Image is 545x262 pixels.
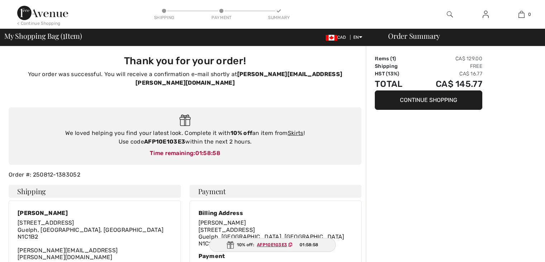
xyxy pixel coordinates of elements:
h4: Payment [190,185,362,198]
h3: Thank you for your order! [13,55,357,67]
img: My Info [483,10,489,19]
img: Gift.svg [227,241,234,249]
td: HST (13%) [375,70,415,78]
span: EN [353,35,362,40]
td: Shipping [375,62,415,70]
img: Canadian Dollar [326,35,337,41]
td: CA$ 129.00 [415,55,482,62]
div: Payment [199,253,353,259]
div: Shipping [153,14,175,21]
a: Sign In [477,10,494,19]
div: Time remaining: [16,149,354,158]
div: Payment [211,14,232,21]
h4: Shipping [9,185,181,198]
strong: [PERSON_NAME][EMAIL_ADDRESS][PERSON_NAME][DOMAIN_NAME] [135,71,342,86]
button: Continue Shopping [375,90,482,110]
img: search the website [447,10,453,19]
span: 1 [392,56,394,62]
span: CAD [326,35,349,40]
img: My Bag [518,10,525,19]
span: My Shopping Bag ( Item) [4,32,82,39]
td: CA$ 16.77 [415,70,482,78]
span: 01:58:58 [300,242,318,248]
span: [PERSON_NAME] [199,219,246,226]
div: < Continue Shopping [17,20,61,27]
div: Order #: 250812-1383052 [4,170,366,179]
td: CA$ 145.77 [415,78,482,90]
div: We loved helping you find your latest look. Complete it with an item from ! Use code within the n... [16,129,354,146]
p: Your order was successful. You will receive a confirmation e-mail shortly at [13,70,357,87]
a: 0 [504,10,539,19]
div: [PERSON_NAME][EMAIL_ADDRESS][PERSON_NAME][DOMAIN_NAME] [18,219,172,261]
strong: 10% off [230,130,252,136]
div: [PERSON_NAME] [18,210,172,216]
td: Total [375,78,415,90]
strong: AFP10E103E3 [144,138,185,145]
td: Items ( ) [375,55,415,62]
span: [STREET_ADDRESS] Guelph, [GEOGRAPHIC_DATA], [GEOGRAPHIC_DATA] N1C1B2 [18,219,163,240]
div: Order Summary [379,32,541,39]
td: Free [415,62,482,70]
span: 0 [528,11,531,18]
span: 1 [63,31,65,40]
a: Skirts [288,130,303,136]
span: [STREET_ADDRESS] Guelph, [GEOGRAPHIC_DATA], [GEOGRAPHIC_DATA] N1C1B2 [199,226,344,247]
ins: AFP10E103E3 [257,242,287,247]
img: 1ère Avenue [17,6,68,20]
span: 01:58:58 [195,150,220,156]
div: Billing Address [199,210,344,216]
img: Gift.svg [180,114,191,126]
div: Summary [268,14,290,21]
div: 10% off: [209,238,336,252]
